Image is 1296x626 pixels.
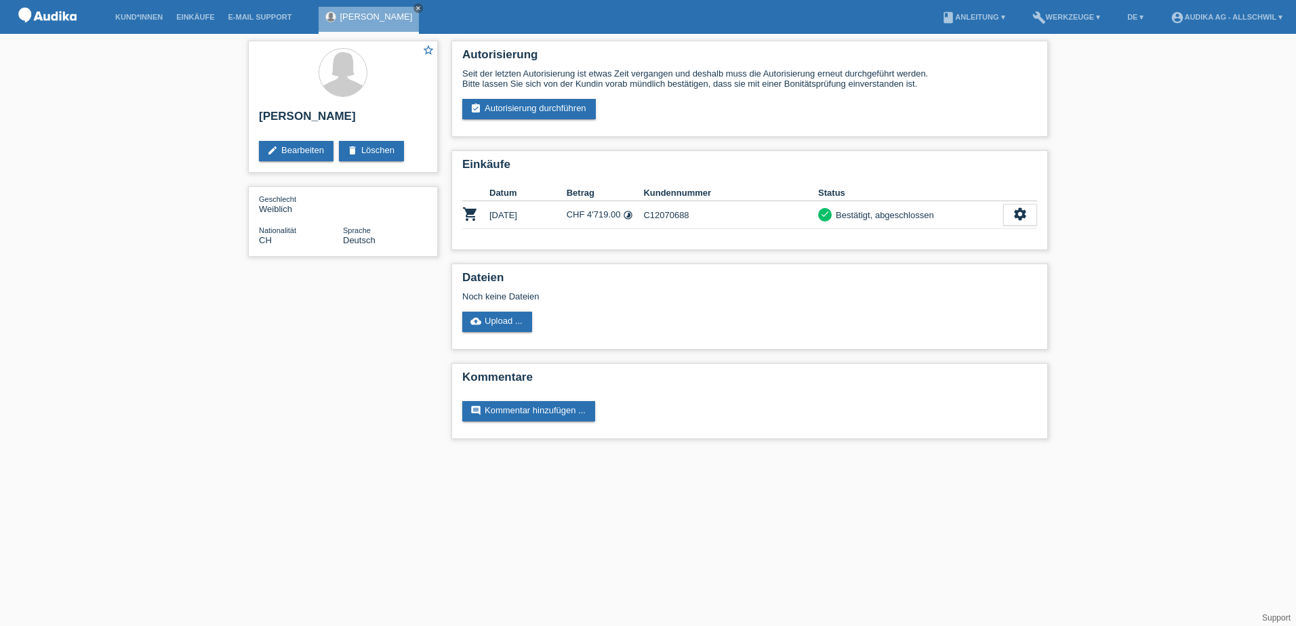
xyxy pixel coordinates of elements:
i: settings [1013,207,1028,222]
h2: Autorisierung [462,48,1037,68]
i: cloud_upload [470,316,481,327]
a: Kund*innen [108,13,169,21]
td: CHF 4'719.00 [567,201,644,229]
a: E-Mail Support [222,13,299,21]
a: POS — MF Group [14,26,81,37]
i: assignment_turned_in [470,103,481,114]
i: account_circle [1171,11,1184,24]
i: delete [347,145,358,156]
a: star_border [422,44,434,58]
i: POSP00024522 [462,206,479,222]
i: edit [267,145,278,156]
a: Support [1262,613,1291,623]
td: C12070688 [643,201,818,229]
span: Sprache [343,226,371,234]
span: Geschlecht [259,195,296,203]
a: buildWerkzeuge ▾ [1026,13,1108,21]
div: Bestätigt, abgeschlossen [832,208,934,222]
i: build [1032,11,1046,24]
a: close [413,3,423,13]
th: Kundennummer [643,185,818,201]
th: Datum [489,185,567,201]
h2: Dateien [462,271,1037,291]
div: Weiblich [259,194,343,214]
h2: Kommentare [462,371,1037,391]
span: Deutsch [343,235,376,245]
a: DE ▾ [1120,13,1150,21]
a: editBearbeiten [259,141,333,161]
span: Schweiz [259,235,272,245]
a: deleteLöschen [339,141,404,161]
a: account_circleAudika AG - Allschwil ▾ [1164,13,1289,21]
i: comment [470,405,481,416]
a: bookAnleitung ▾ [935,13,1011,21]
th: Betrag [567,185,644,201]
td: [DATE] [489,201,567,229]
div: Seit der letzten Autorisierung ist etwas Zeit vergangen und deshalb muss die Autorisierung erneut... [462,68,1037,89]
a: commentKommentar hinzufügen ... [462,401,595,421]
a: Einkäufe [169,13,221,21]
a: assignment_turned_inAutorisierung durchführen [462,99,596,119]
a: [PERSON_NAME] [340,12,412,22]
i: check [820,209,830,219]
i: close [415,5,422,12]
div: Noch keine Dateien [462,291,876,301]
i: 12 Raten [623,210,633,220]
span: Nationalität [259,226,296,234]
h2: Einkäufe [462,158,1037,178]
i: book [941,11,955,24]
i: star_border [422,44,434,56]
th: Status [818,185,1003,201]
h2: [PERSON_NAME] [259,110,427,130]
a: cloud_uploadUpload ... [462,312,532,332]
